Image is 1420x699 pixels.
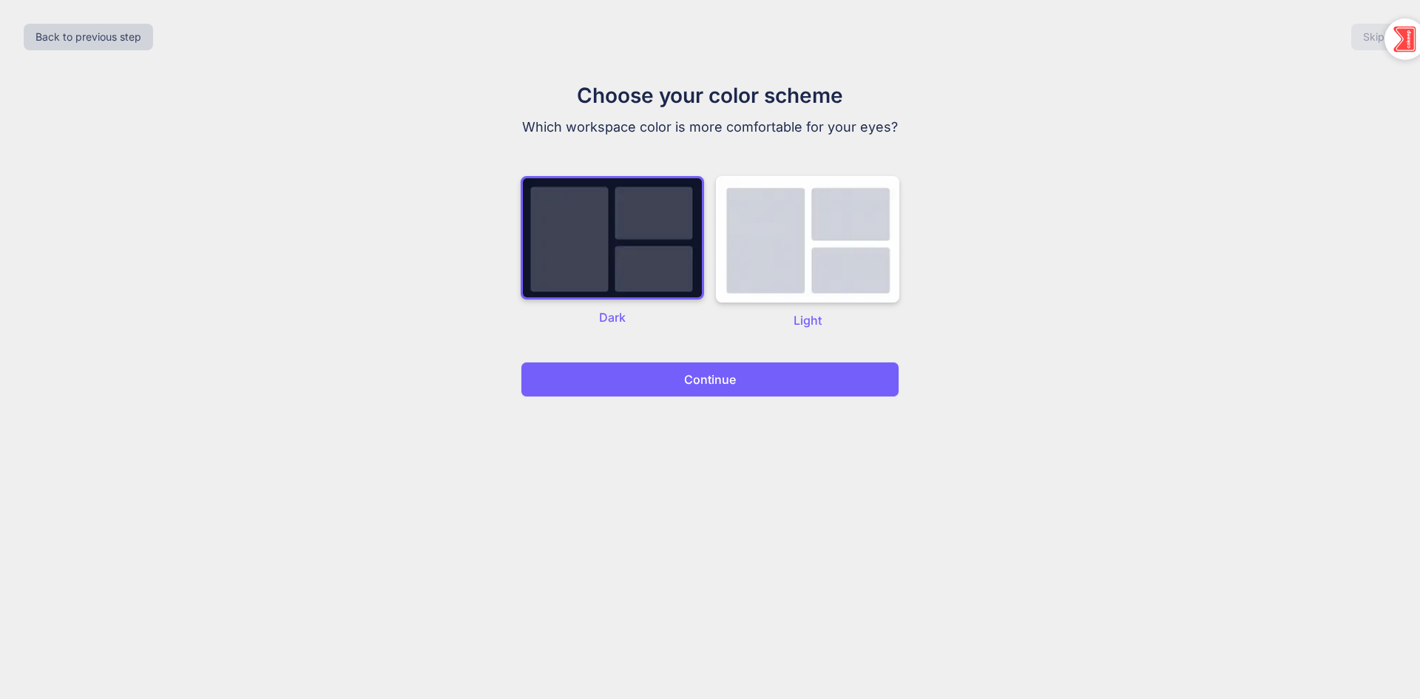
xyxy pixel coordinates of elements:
h1: Choose your color scheme [461,80,958,111]
img: dark [521,176,704,300]
p: Dark [521,308,704,326]
button: Back to previous step [24,24,153,50]
p: Light [716,311,899,329]
img: dark [716,176,899,303]
button: Continue [521,362,899,397]
p: Which workspace color is more comfortable for your eyes? [461,117,958,138]
p: Continue [684,371,736,388]
button: Skip [1351,24,1396,50]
